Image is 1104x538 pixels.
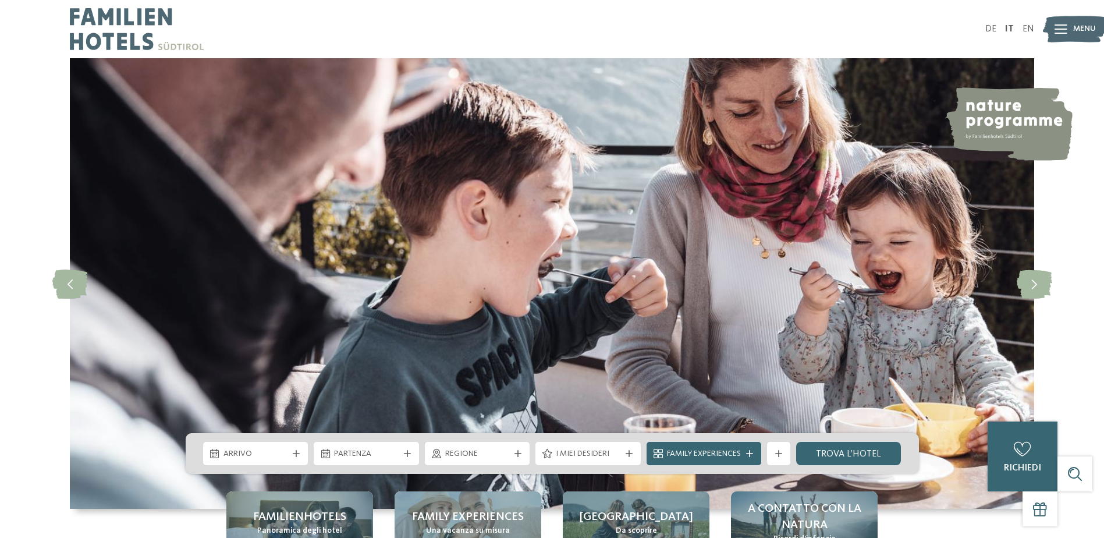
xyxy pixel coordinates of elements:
[616,525,657,537] span: Da scoprire
[796,442,901,465] a: trova l’hotel
[580,509,693,525] span: [GEOGRAPHIC_DATA]
[334,448,399,460] span: Partenza
[257,525,342,537] span: Panoramica degli hotel
[1073,23,1096,35] span: Menu
[1005,24,1014,34] a: IT
[743,501,866,533] span: A contatto con la natura
[412,509,524,525] span: Family experiences
[1004,463,1041,473] span: richiedi
[985,24,996,34] a: DE
[426,525,510,537] span: Una vacanza su misura
[253,509,346,525] span: Familienhotels
[223,448,288,460] span: Arrivo
[556,448,620,460] span: I miei desideri
[445,448,510,460] span: Regione
[70,58,1034,509] img: Family hotel Alto Adige: the happy family places!
[1023,24,1034,34] a: EN
[667,448,741,460] span: Family Experiences
[988,422,1057,491] a: richiedi
[945,87,1073,161] img: nature programme by Familienhotels Südtirol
